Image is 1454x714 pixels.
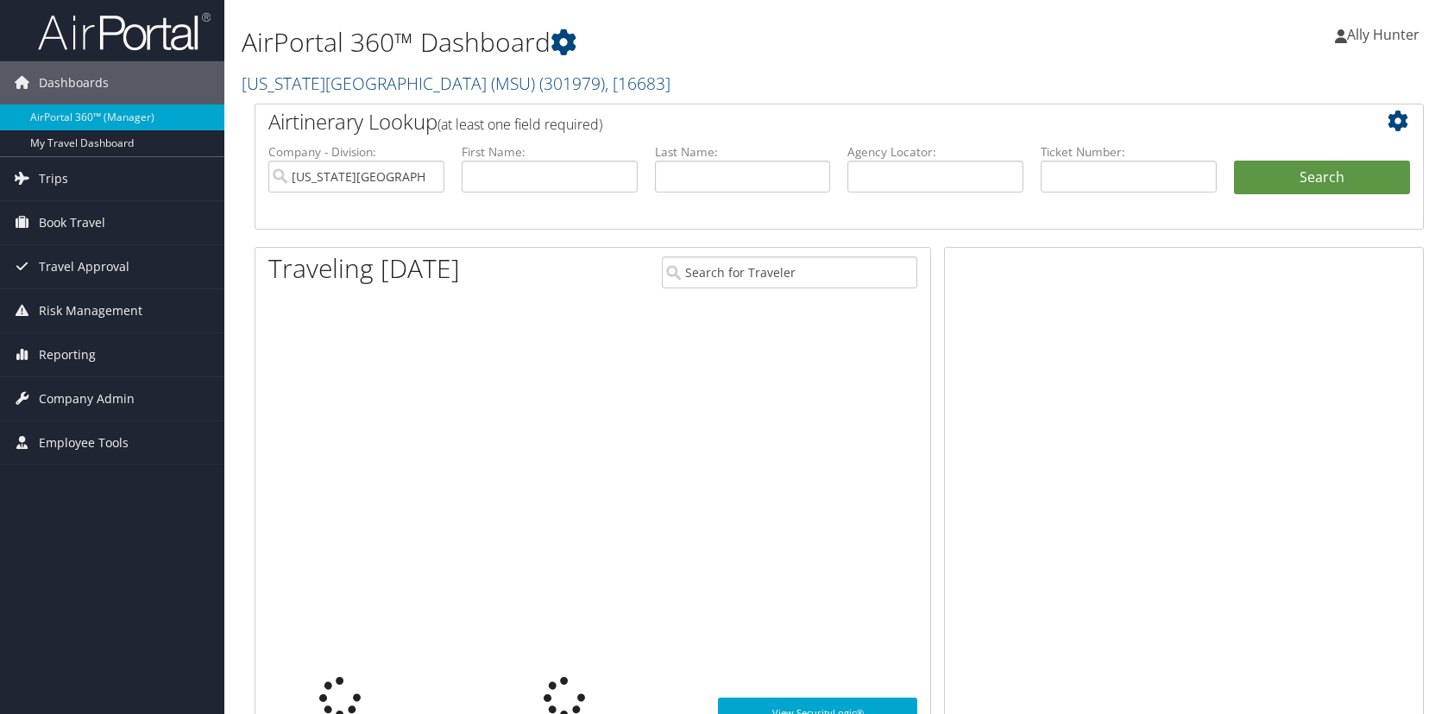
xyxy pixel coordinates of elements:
[39,333,96,376] span: Reporting
[268,107,1312,136] h2: Airtinerary Lookup
[242,24,1038,60] h1: AirPortal 360™ Dashboard
[1041,143,1217,161] label: Ticket Number:
[662,256,917,288] input: Search for Traveler
[39,61,109,104] span: Dashboards
[39,157,68,200] span: Trips
[437,115,602,134] span: (at least one field required)
[268,250,460,287] h1: Traveling [DATE]
[539,72,605,95] span: ( 301979 )
[242,72,670,95] a: [US_STATE][GEOGRAPHIC_DATA] (MSU)
[39,289,142,332] span: Risk Management
[1335,9,1437,60] a: Ally Hunter
[1234,161,1410,195] button: Search
[39,201,105,244] span: Book Travel
[847,143,1023,161] label: Agency Locator:
[268,143,444,161] label: Company - Division:
[605,72,670,95] span: , [ 16683 ]
[39,377,135,420] span: Company Admin
[38,11,211,52] img: airportal-logo.png
[655,143,831,161] label: Last Name:
[462,143,638,161] label: First Name:
[39,245,129,288] span: Travel Approval
[1347,25,1419,44] span: Ally Hunter
[39,421,129,464] span: Employee Tools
